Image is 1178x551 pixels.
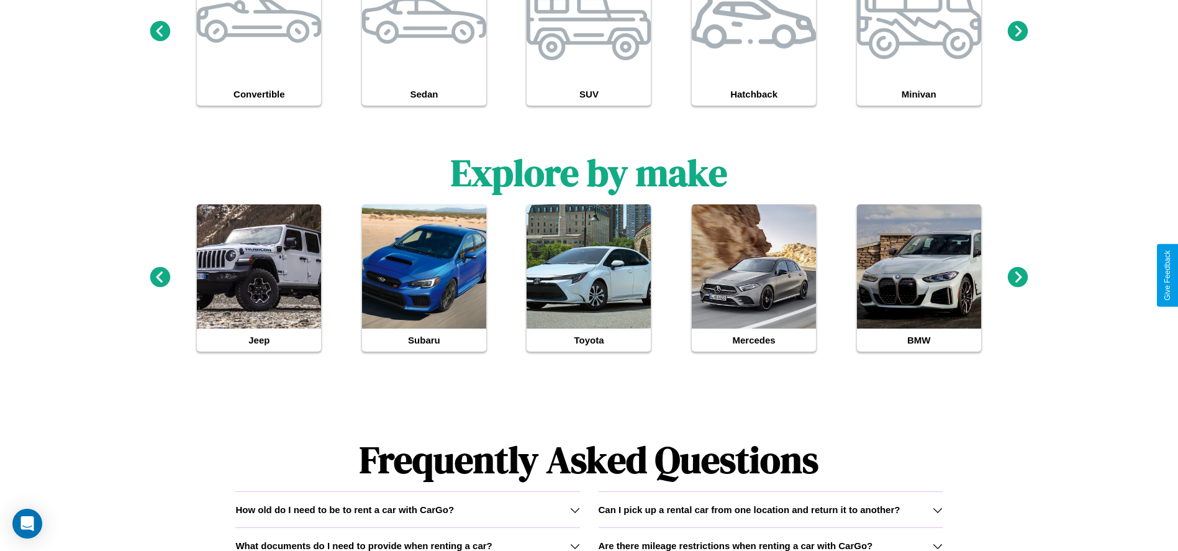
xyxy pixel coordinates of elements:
h4: Toyota [527,329,651,352]
h4: Jeep [197,329,321,352]
h4: Sedan [362,83,486,106]
h1: Explore by make [451,147,727,198]
h3: How old do I need to be to rent a car with CarGo? [235,504,454,515]
h3: Are there mileage restrictions when renting a car with CarGo? [599,540,873,551]
h4: Subaru [362,329,486,352]
div: Give Feedback [1163,250,1172,301]
h4: BMW [857,329,981,352]
h4: SUV [527,83,651,106]
h1: Frequently Asked Questions [235,428,942,491]
h4: Mercedes [692,329,816,352]
h4: Hatchback [692,83,816,106]
h3: Can I pick up a rental car from one location and return it to another? [599,504,900,515]
h3: What documents do I need to provide when renting a car? [235,540,492,551]
h4: Minivan [857,83,981,106]
div: Open Intercom Messenger [12,509,42,539]
h4: Convertible [197,83,321,106]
